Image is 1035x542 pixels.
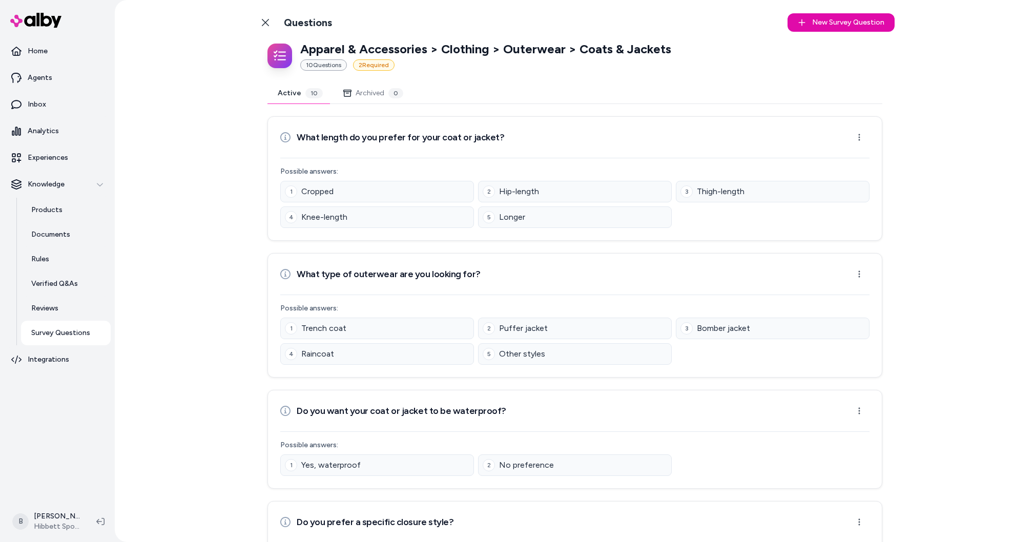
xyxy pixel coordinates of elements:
div: 2 [483,322,495,335]
p: Possible answers: [280,303,870,314]
div: 10 [305,88,323,98]
div: 0 [388,88,403,98]
p: Home [28,46,48,56]
span: Other styles [499,348,545,360]
a: Analytics [4,119,111,143]
p: Analytics [28,126,59,136]
a: Products [21,198,111,222]
span: Puffer jacket [499,322,548,335]
img: alby Logo [10,13,61,28]
a: Rules [21,247,111,272]
div: 5 [483,348,495,360]
span: Cropped [301,185,334,198]
button: B[PERSON_NAME]Hibbett Sports [6,505,88,538]
h3: What length do you prefer for your coat or jacket? [297,130,505,144]
div: 2 [483,185,495,198]
p: Inbox [28,99,46,110]
h1: Questions [284,16,332,29]
button: Active [267,83,333,103]
p: Reviews [31,303,58,314]
p: Documents [31,230,70,240]
div: 2 [483,459,495,471]
span: Hip-length [499,185,539,198]
a: Documents [21,222,111,247]
p: Agents [28,73,52,83]
span: New Survey Question [812,17,884,28]
p: Verified Q&As [31,279,78,289]
span: Yes, waterproof [301,459,361,471]
a: Inbox [4,92,111,117]
a: Experiences [4,145,111,170]
span: Raincoat [301,348,334,360]
p: [PERSON_NAME] [34,511,80,522]
a: Home [4,39,111,64]
span: B [12,513,29,530]
span: Knee-length [301,211,347,223]
div: 5 [483,211,495,223]
p: Survey Questions [31,328,90,338]
p: Possible answers: [280,440,870,450]
span: Thigh-length [697,185,744,198]
span: Bomber jacket [697,322,750,335]
div: 1 [285,322,297,335]
p: Apparel & Accessories > Clothing > Outerwear > Coats & Jackets [300,41,671,57]
button: New Survey Question [788,13,895,32]
a: Integrations [4,347,111,372]
a: Verified Q&As [21,272,111,296]
h3: Do you prefer a specific closure style? [297,515,453,529]
div: 2 Required [353,59,395,71]
a: Survey Questions [21,321,111,345]
a: Agents [4,66,111,90]
div: 1 [285,459,297,471]
p: Possible answers: [280,166,870,177]
button: Knowledge [4,172,111,197]
div: 3 [680,185,693,198]
a: Reviews [21,296,111,321]
div: 3 [680,322,693,335]
p: Rules [31,254,49,264]
div: 10 Question s [300,59,347,71]
div: 4 [285,211,297,223]
span: Longer [499,211,525,223]
span: No preference [499,459,554,471]
div: 4 [285,348,297,360]
h3: What type of outerwear are you looking for? [297,267,481,281]
p: Experiences [28,153,68,163]
div: 1 [285,185,297,198]
h3: Do you want your coat or jacket to be waterproof? [297,404,506,418]
button: Archived [333,83,413,103]
p: Integrations [28,355,69,365]
span: Hibbett Sports [34,522,80,532]
p: Knowledge [28,179,65,190]
p: Products [31,205,63,215]
span: Trench coat [301,322,346,335]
